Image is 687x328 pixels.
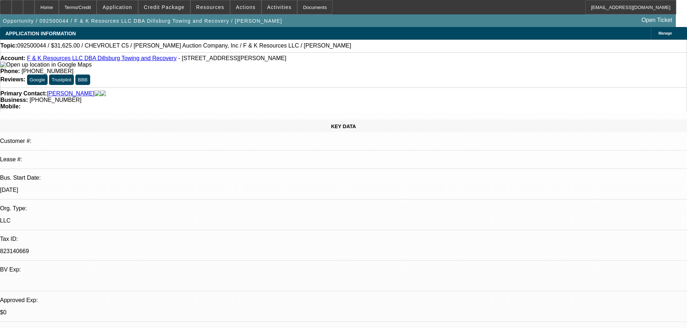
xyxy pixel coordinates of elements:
strong: Primary Contact: [0,90,47,97]
img: linkedin-icon.png [100,90,106,97]
a: F & K Resources LLC DBA Dillsburg Towing and Recovery [27,55,177,61]
button: Resources [191,0,230,14]
span: Application [102,4,132,10]
span: APPLICATION INFORMATION [5,31,76,36]
button: Credit Package [138,0,190,14]
button: Trustpilot [49,75,74,85]
img: facebook-icon.png [94,90,100,97]
button: Application [97,0,137,14]
strong: Reviews: [0,76,25,82]
span: - [STREET_ADDRESS][PERSON_NAME] [178,55,286,61]
button: BBB [75,75,90,85]
button: Actions [230,0,261,14]
span: Activities [267,4,292,10]
strong: Business: [0,97,28,103]
span: Credit Package [144,4,185,10]
span: 092500044 / $31,625.00 / CHEVROLET C5 / [PERSON_NAME] Auction Company, Inc / F & K Resources LLC ... [17,42,351,49]
span: [PHONE_NUMBER] [22,68,74,74]
span: [PHONE_NUMBER] [30,97,82,103]
strong: Account: [0,55,25,61]
span: Actions [236,4,256,10]
a: [PERSON_NAME] [47,90,94,97]
span: Resources [196,4,224,10]
a: Open Ticket [639,14,675,26]
img: Open up location in Google Maps [0,62,92,68]
strong: Topic: [0,42,17,49]
strong: Mobile: [0,103,21,109]
span: Manage [659,31,672,35]
a: View Google Maps [0,62,92,68]
button: Activities [262,0,297,14]
span: KEY DATA [331,123,356,129]
strong: Phone: [0,68,20,74]
span: Opportunity / 092500044 / F & K Resources LLC DBA Dillsburg Towing and Recovery / [PERSON_NAME] [3,18,282,24]
button: Google [27,75,48,85]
